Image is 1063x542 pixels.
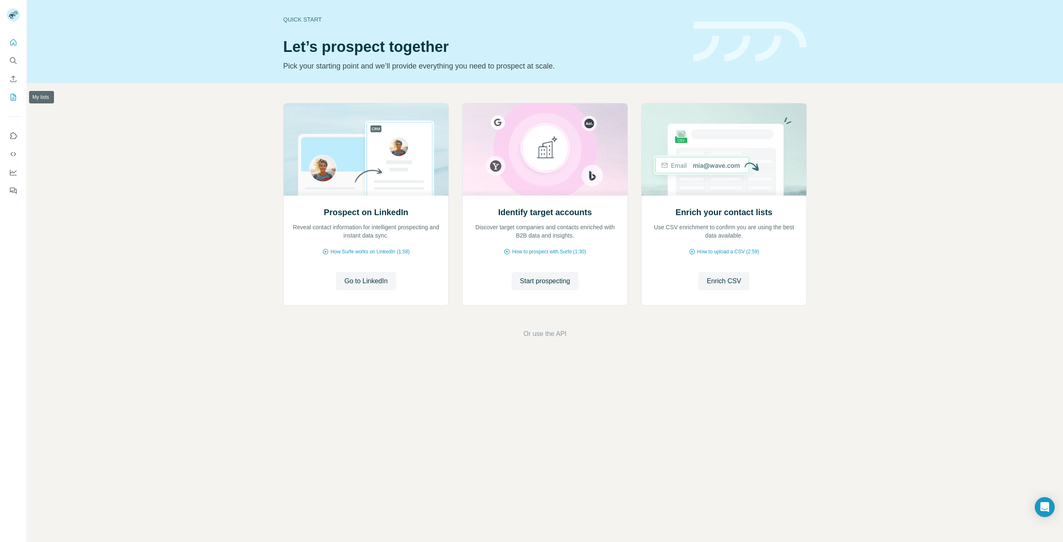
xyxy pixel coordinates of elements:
span: How to upload a CSV (2:59) [697,248,759,255]
button: Start prospecting [512,272,578,290]
button: Enrich CSV [698,272,749,290]
button: Or use the API [523,329,566,339]
h2: Identify target accounts [498,206,592,218]
h1: Let’s prospect together [283,39,683,55]
span: How to prospect with Surfe (1:30) [512,248,586,255]
button: My lists [7,90,20,105]
button: Feedback [7,183,20,198]
span: Go to LinkedIn [344,276,387,286]
button: Search [7,53,20,68]
span: Enrich CSV [707,276,741,286]
h2: Enrich your contact lists [676,206,772,218]
div: Quick start [283,15,683,24]
span: Start prospecting [520,276,570,286]
img: Identify target accounts [462,103,628,196]
span: How Surfe works on LinkedIn (1:58) [331,248,410,255]
p: Discover target companies and contacts enriched with B2B data and insights. [471,223,619,240]
button: Go to LinkedIn [336,272,396,290]
p: Pick your starting point and we’ll provide everything you need to prospect at scale. [283,60,683,72]
p: Use CSV enrichment to confirm you are using the best data available. [650,223,798,240]
button: Use Surfe on LinkedIn [7,128,20,143]
img: banner [693,22,807,62]
div: Open Intercom Messenger [1035,497,1055,517]
p: Reveal contact information for intelligent prospecting and instant data sync. [292,223,440,240]
img: Prospect on LinkedIn [283,103,449,196]
button: Dashboard [7,165,20,180]
button: Use Surfe API [7,147,20,162]
button: Enrich CSV [7,71,20,86]
img: Enrich your contact lists [641,103,807,196]
h2: Prospect on LinkedIn [324,206,408,218]
button: Quick start [7,35,20,50]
